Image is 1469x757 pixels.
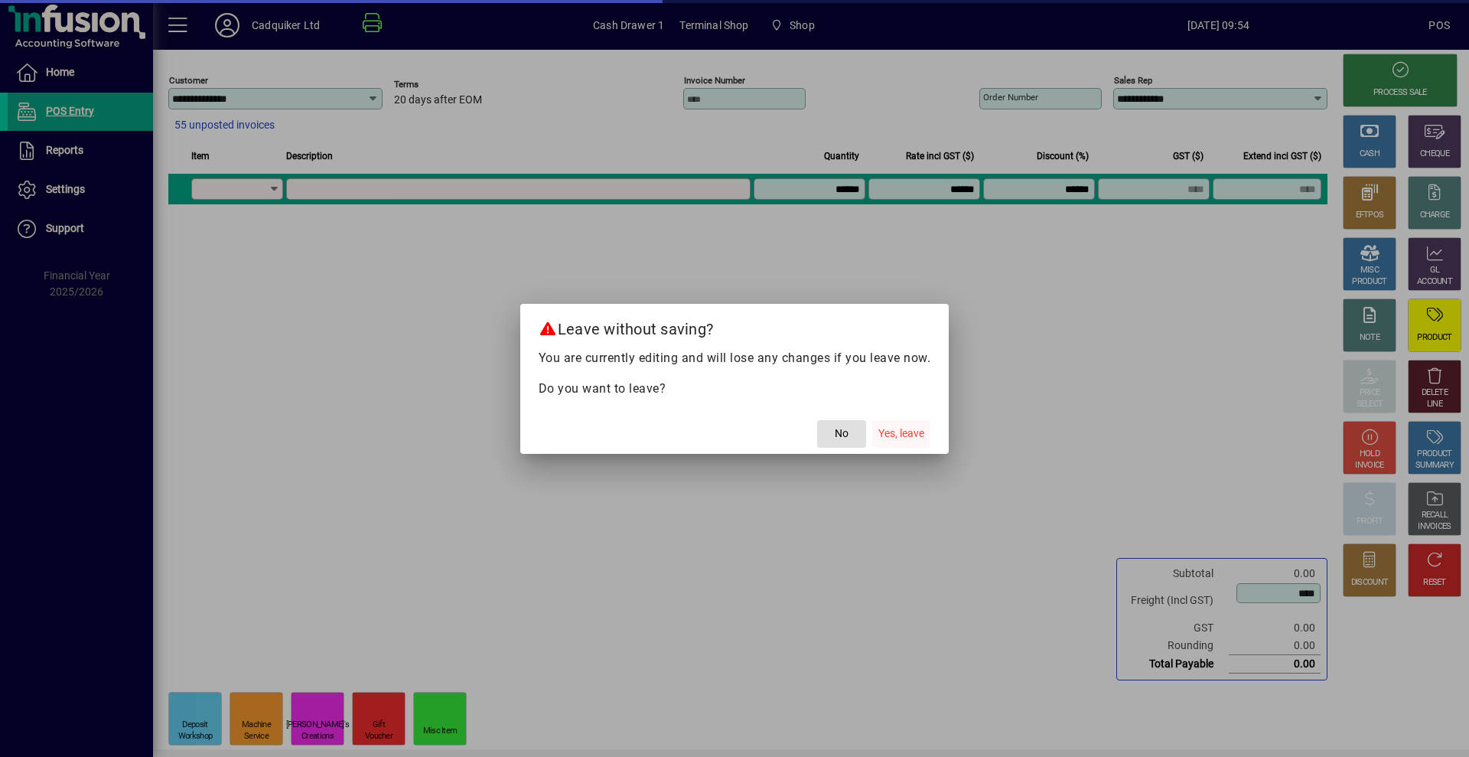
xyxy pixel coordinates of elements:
[539,380,931,398] p: Do you want to leave?
[872,420,930,448] button: Yes, leave
[539,349,931,367] p: You are currently editing and will lose any changes if you leave now.
[878,426,924,442] span: Yes, leave
[520,304,949,348] h2: Leave without saving?
[835,426,849,442] span: No
[817,420,866,448] button: No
